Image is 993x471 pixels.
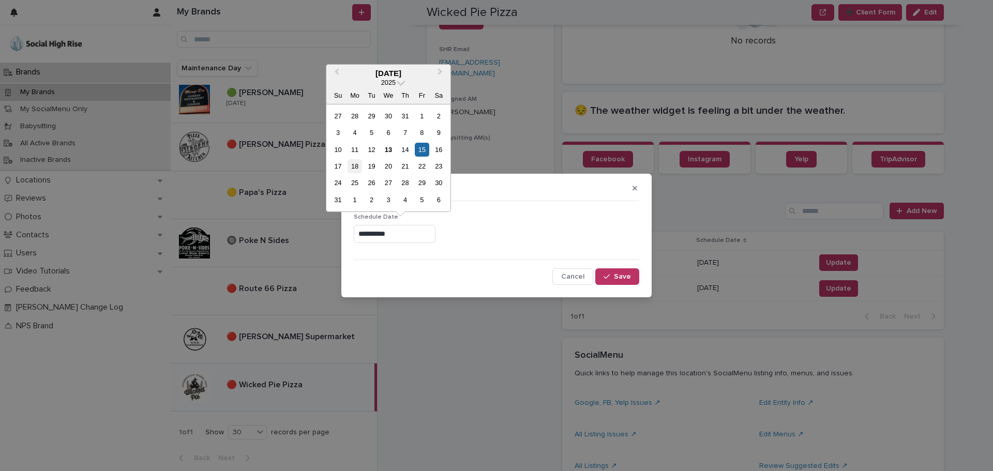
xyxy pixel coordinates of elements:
div: Choose Wednesday, August 13th, 2025 [381,143,395,157]
div: Tu [365,88,379,102]
div: Choose Friday, September 5th, 2025 [415,193,429,207]
div: Choose Monday, August 11th, 2025 [348,143,362,157]
div: Choose Monday, August 4th, 2025 [348,126,362,140]
div: Choose Wednesday, August 6th, 2025 [381,126,395,140]
div: Choose Monday, September 1st, 2025 [348,193,362,207]
div: Choose Saturday, August 16th, 2025 [432,143,446,157]
div: Choose Tuesday, September 2nd, 2025 [365,193,379,207]
button: Previous Month [327,66,344,82]
div: Choose Tuesday, August 26th, 2025 [365,176,379,190]
div: Choose Sunday, August 17th, 2025 [331,159,345,173]
button: Cancel [552,268,593,285]
div: Choose Saturday, August 2nd, 2025 [432,109,446,123]
div: Choose Wednesday, August 20th, 2025 [381,159,395,173]
span: Save [614,273,631,280]
div: Choose Sunday, July 27th, 2025 [331,109,345,123]
div: Choose Thursday, August 21st, 2025 [398,159,412,173]
div: [DATE] [326,69,450,78]
div: Choose Wednesday, August 27th, 2025 [381,176,395,190]
div: Choose Sunday, August 31st, 2025 [331,193,345,207]
div: Choose Thursday, July 31st, 2025 [398,109,412,123]
div: month 2025-08 [329,108,447,208]
div: Choose Saturday, August 9th, 2025 [432,126,446,140]
div: We [381,88,395,102]
div: Choose Friday, August 1st, 2025 [415,109,429,123]
div: Choose Tuesday, August 19th, 2025 [365,159,379,173]
button: Save [595,268,639,285]
span: 2025 [381,79,396,86]
div: Choose Tuesday, August 5th, 2025 [365,126,379,140]
div: Choose Thursday, August 28th, 2025 [398,176,412,190]
div: Choose Monday, August 18th, 2025 [348,159,362,173]
span: Schedule Date [354,214,398,220]
div: Choose Thursday, August 14th, 2025 [398,143,412,157]
div: Choose Sunday, August 3rd, 2025 [331,126,345,140]
div: Mo [348,88,362,102]
div: Choose Wednesday, September 3rd, 2025 [381,193,395,207]
div: Choose Saturday, August 30th, 2025 [432,176,446,190]
div: Choose Wednesday, July 30th, 2025 [381,109,395,123]
span: Cancel [561,273,584,280]
div: Choose Tuesday, August 12th, 2025 [365,143,379,157]
div: Sa [432,88,446,102]
div: Choose Friday, August 15th, 2025 [415,143,429,157]
div: Choose Thursday, August 7th, 2025 [398,126,412,140]
div: Choose Saturday, September 6th, 2025 [432,193,446,207]
div: Choose Friday, August 8th, 2025 [415,126,429,140]
div: Choose Monday, July 28th, 2025 [348,109,362,123]
div: Choose Friday, August 22nd, 2025 [415,159,429,173]
div: Choose Friday, August 29th, 2025 [415,176,429,190]
div: Choose Sunday, August 24th, 2025 [331,176,345,190]
div: Choose Tuesday, July 29th, 2025 [365,109,379,123]
div: Choose Saturday, August 23rd, 2025 [432,159,446,173]
div: Fr [415,88,429,102]
div: Choose Thursday, September 4th, 2025 [398,193,412,207]
div: Su [331,88,345,102]
div: Choose Monday, August 25th, 2025 [348,176,362,190]
div: Choose Sunday, August 10th, 2025 [331,143,345,157]
div: Th [398,88,412,102]
button: Next Month [433,66,449,82]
